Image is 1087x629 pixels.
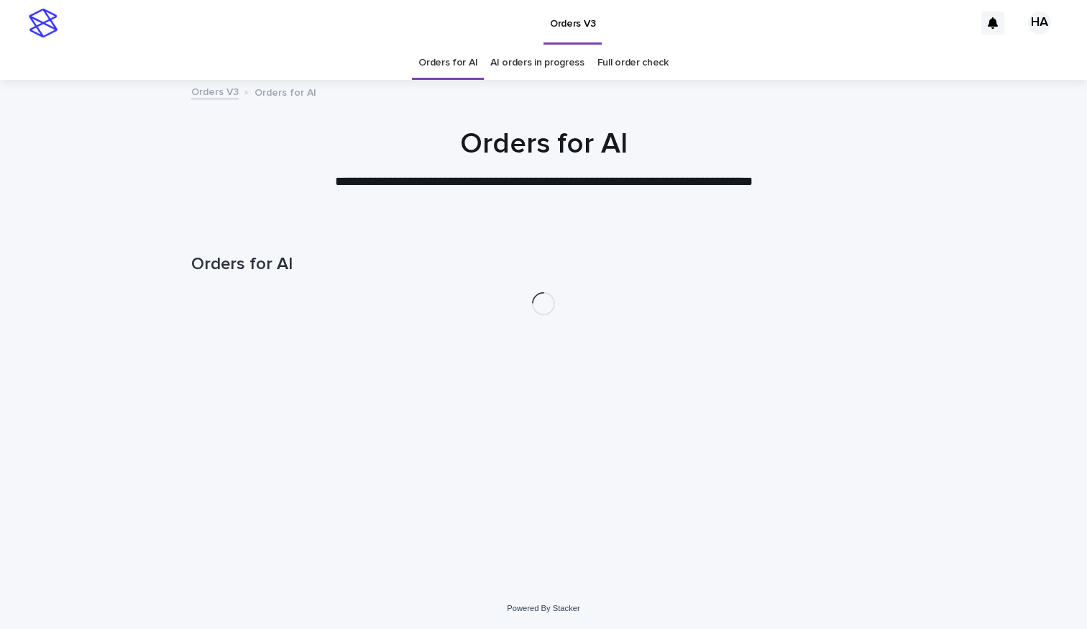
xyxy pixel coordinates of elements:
a: Orders V3 [191,83,239,99]
div: HA [1028,12,1051,35]
p: Orders for AI [254,83,316,99]
a: Full order check [597,46,669,80]
a: Orders for AI [418,46,477,80]
h1: Orders for AI [191,254,896,275]
a: Powered By Stacker [507,604,579,612]
h1: Orders for AI [191,127,896,161]
img: stacker-logo-s-only.png [29,9,58,37]
a: AI orders in progress [490,46,584,80]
